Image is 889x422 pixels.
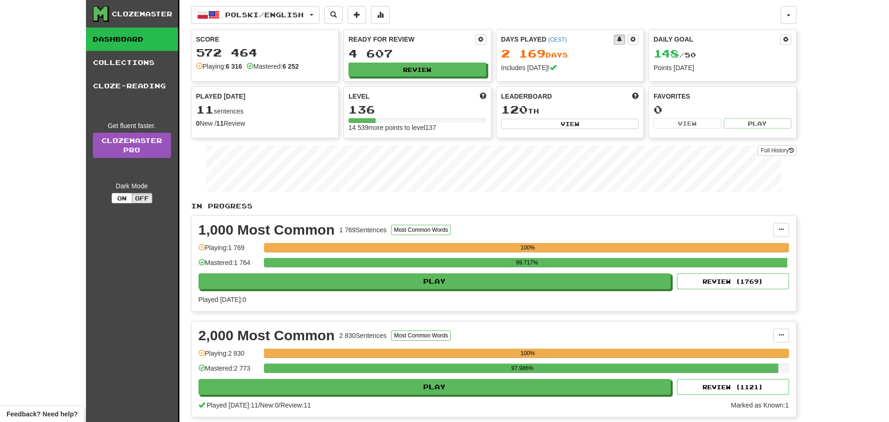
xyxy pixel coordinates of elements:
[278,401,280,409] span: /
[93,181,171,191] div: Dark Mode
[654,51,696,59] span: / 50
[348,48,486,59] div: 4 607
[283,63,299,70] strong: 6 252
[480,92,486,101] span: Score more points to level up
[501,104,639,116] div: th
[132,193,152,203] button: Off
[7,409,78,419] span: Open feedback widget
[339,331,386,340] div: 2 830 Sentences
[93,121,171,130] div: Get fluent faster.
[731,401,789,410] div: Marked as Known: 1
[654,118,721,129] button: View
[86,74,178,98] a: Cloze-Reading
[501,119,639,129] button: View
[199,296,246,303] span: Played [DATE]: 0
[258,401,260,409] span: /
[267,364,778,373] div: 97.986%
[199,273,671,289] button: Play
[247,62,299,71] div: Mastered:
[654,47,679,60] span: 148
[196,119,334,128] div: New / Review
[724,118,791,129] button: Play
[501,35,614,44] div: Days Played
[196,103,214,116] span: 11
[348,6,366,24] button: Add sentence to collection
[348,92,370,101] span: Level
[93,133,171,158] a: ClozemasterPro
[348,123,486,132] div: 14 539 more points to level 137
[260,401,279,409] span: New: 0
[501,92,552,101] span: Leaderboard
[196,35,334,44] div: Score
[199,258,259,273] div: Mastered: 1 764
[267,349,789,358] div: 100%
[196,120,200,127] strong: 0
[199,329,335,343] div: 2,000 Most Common
[501,47,546,60] span: 2 169
[339,225,386,235] div: 1 769 Sentences
[391,330,451,341] button: Most Common Words
[348,35,475,44] div: Ready for Review
[267,258,788,267] div: 99.717%
[206,401,258,409] span: Played [DATE]: 11
[191,201,797,211] p: In Progress
[225,11,304,19] span: Polski / English
[196,104,334,116] div: sentences
[654,63,791,72] div: Points [DATE]
[501,63,639,72] div: Includes [DATE]!
[216,120,224,127] strong: 11
[199,379,671,395] button: Play
[267,243,789,252] div: 100%
[654,92,791,101] div: Favorites
[371,6,390,24] button: More stats
[196,92,246,101] span: Played [DATE]
[654,35,780,45] div: Daily Goal
[348,104,486,115] div: 136
[196,62,242,71] div: Playing:
[112,193,132,203] button: On
[632,92,639,101] span: This week in points, UTC
[280,401,311,409] span: Review: 11
[86,28,178,51] a: Dashboard
[199,243,259,258] div: Playing: 1 769
[548,36,567,43] a: (CEST)
[501,48,639,60] div: Day s
[677,273,789,289] button: Review (1769)
[199,349,259,364] div: Playing: 2 830
[196,47,334,58] div: 572 464
[677,379,789,395] button: Review (1121)
[391,225,451,235] button: Most Common Words
[199,223,335,237] div: 1,000 Most Common
[86,51,178,74] a: Collections
[112,9,172,19] div: Clozemaster
[348,63,486,77] button: Review
[758,145,796,156] button: Full History
[501,103,528,116] span: 120
[654,104,791,115] div: 0
[191,6,320,24] button: Polski/English
[226,63,242,70] strong: 6 316
[324,6,343,24] button: Search sentences
[199,364,259,379] div: Mastered: 2 773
